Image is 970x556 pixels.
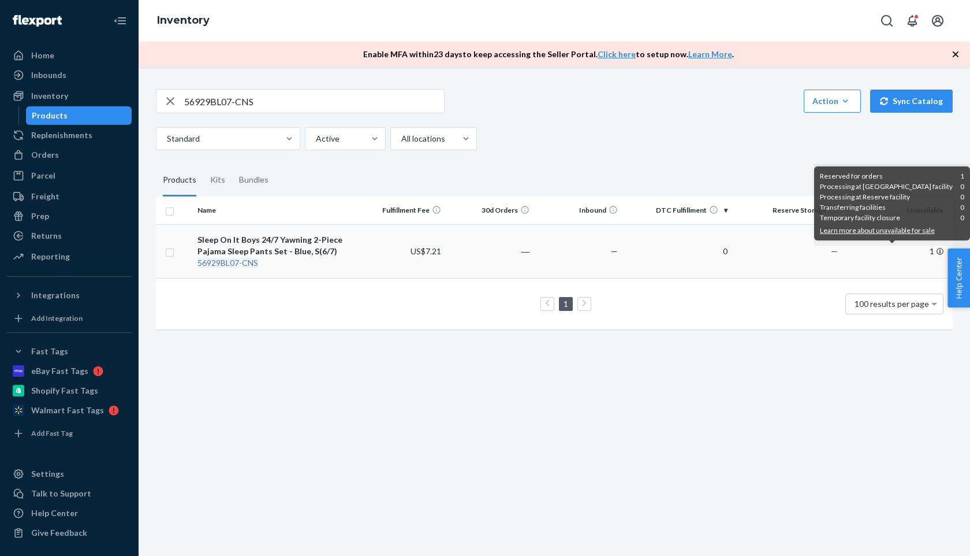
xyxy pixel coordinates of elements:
[239,164,268,197] div: Bundles
[622,224,733,278] td: 0
[534,197,622,224] th: Inbound
[7,126,132,144] a: Replenishments
[812,95,852,107] div: Action
[31,50,54,61] div: Home
[820,225,935,236] button: Learn more about unavailable for sale
[31,191,59,202] div: Freight
[109,9,132,32] button: Close Navigation
[7,401,132,420] a: Walmart Fast Tags
[446,197,534,224] th: 30d Orders
[732,197,842,224] th: Reserve Storage
[31,210,49,222] div: Prep
[7,187,132,206] a: Freight
[870,90,953,113] button: Sync Catalog
[7,504,132,522] a: Help Center
[561,299,570,309] a: Page 1 is your current page
[7,309,132,328] a: Add Integration
[31,405,104,416] div: Walmart Fast Tags
[7,166,132,185] a: Parcel
[31,507,78,519] div: Help Center
[960,192,964,202] span: 0
[820,192,964,202] div: Processing at Reserve facility
[598,49,636,59] a: Click here
[446,224,534,278] td: ―
[31,527,87,539] div: Give Feedback
[31,313,83,323] div: Add Integration
[358,197,446,224] th: Fulfillment Fee
[7,146,132,164] a: Orders
[31,170,55,181] div: Parcel
[31,365,88,377] div: eBay Fast Tags
[31,290,80,301] div: Integrations
[804,90,861,113] button: Action
[193,197,358,224] th: Name
[7,381,132,400] a: Shopify Fast Tags
[7,227,132,245] a: Returns
[210,164,225,197] div: Kits
[7,424,132,443] a: Add Fast Tag
[31,90,68,102] div: Inventory
[31,468,64,480] div: Settings
[31,69,66,81] div: Inbounds
[31,149,59,161] div: Orders
[31,251,70,262] div: Reporting
[960,181,964,192] span: 0
[901,9,924,32] button: Open notifications
[842,224,953,278] td: 1
[611,246,618,256] span: —
[242,258,258,268] em: CNS
[197,258,239,268] em: 56929BL07
[32,110,68,121] div: Products
[197,234,353,257] div: Sleep On It Boys 24/7 Yawning 2-Piece Pajama Sleep Pants Set - Blue, S(6/7)
[166,133,167,144] input: Standard
[31,488,91,499] div: Talk to Support
[7,342,132,361] button: Fast Tags
[7,46,132,65] a: Home
[363,49,734,60] p: Enable MFA within 23 days to keep accessing the Seller Portal. to setup now. .
[831,246,838,256] span: —
[820,202,964,213] div: Transferring facilities
[875,9,898,32] button: Open Search Box
[960,171,964,181] span: 1
[7,87,132,105] a: Inventory
[31,346,68,357] div: Fast Tags
[157,14,210,27] a: Inventory
[411,246,441,256] span: US$7.21
[960,202,964,213] span: 0
[26,106,132,125] a: Products
[820,171,964,181] div: Reserved for orders
[315,133,316,144] input: Active
[820,213,964,223] div: Temporary facility closure
[7,362,132,380] a: eBay Fast Tags
[184,90,444,113] input: Search inventory by name or sku
[688,49,732,59] a: Learn More
[622,197,733,224] th: DTC Fulfillment
[7,524,132,542] button: Give Feedback
[7,286,132,305] button: Integrations
[197,257,353,269] div: -
[7,465,132,483] a: Settings
[13,15,62,27] img: Flexport logo
[7,207,132,225] a: Prep
[7,247,132,266] a: Reporting
[163,164,196,197] div: Products
[855,299,929,309] span: 100 results per page
[7,66,132,84] a: Inbounds
[31,385,98,396] div: Shopify Fast Tags
[31,230,62,242] div: Returns
[926,9,949,32] button: Open account menu
[960,213,964,223] span: 0
[947,249,970,307] button: Help Center
[820,181,964,192] div: Processing at [GEOGRAPHIC_DATA] facility
[31,428,73,438] div: Add Fast Tag
[31,129,92,141] div: Replenishments
[7,484,132,503] a: Talk to Support
[148,4,219,38] ol: breadcrumbs
[400,133,401,144] input: All locations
